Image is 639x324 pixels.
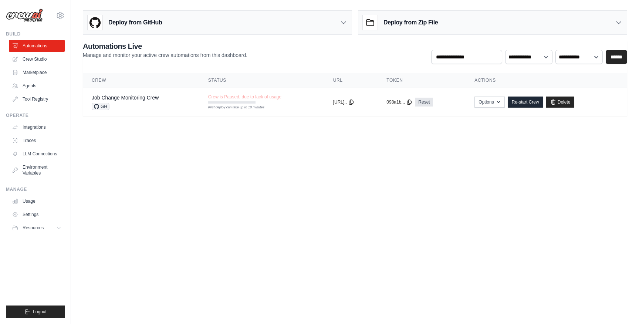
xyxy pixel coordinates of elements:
th: Actions [466,73,627,88]
button: Resources [9,222,65,234]
span: Logout [33,309,47,315]
a: Crew Studio [9,53,65,65]
a: Automations [9,40,65,52]
a: Integrations [9,121,65,133]
div: Build [6,31,65,37]
a: Re-start Crew [508,97,543,108]
th: Status [199,73,324,88]
a: Usage [9,195,65,207]
a: Delete [546,97,575,108]
a: LLM Connections [9,148,65,160]
a: Environment Variables [9,161,65,179]
h2: Automations Live [83,41,247,51]
div: First deploy can take up to 10 minutes [208,105,256,110]
span: Crew is Paused, due to lack of usage [208,94,281,100]
a: Marketplace [9,67,65,78]
h3: Deploy from GitHub [108,18,162,27]
h3: Deploy from Zip File [383,18,438,27]
a: Settings [9,209,65,220]
p: Manage and monitor your active crew automations from this dashboard. [83,51,247,59]
th: URL [324,73,378,88]
img: Logo [6,9,43,23]
img: GitHub Logo [88,15,102,30]
a: Tool Registry [9,93,65,105]
a: Agents [9,80,65,92]
span: GH [92,103,109,110]
a: Reset [415,98,433,107]
th: Crew [83,73,199,88]
a: Traces [9,135,65,146]
th: Token [378,73,466,88]
button: 098a1b... [386,99,412,105]
button: Options [474,97,504,108]
span: Resources [23,225,44,231]
a: Job Change Monitoring Crew [92,95,159,101]
div: Operate [6,112,65,118]
div: Manage [6,186,65,192]
button: Logout [6,306,65,318]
